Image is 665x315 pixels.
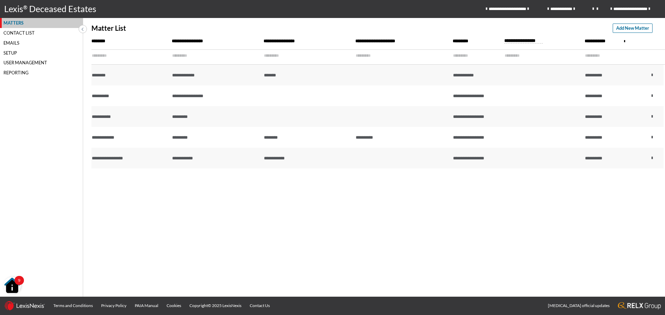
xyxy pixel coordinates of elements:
[618,302,661,309] img: RELX_logo.65c3eebe.png
[616,25,649,31] span: Add New Matter
[246,297,274,315] a: Contact Us
[23,3,29,15] p: ®
[162,297,185,315] a: Cookies
[91,24,126,32] p: Matter List
[131,297,162,315] a: PAIA Manual
[4,301,45,311] img: LexisNexis_logo.0024414d.png
[49,297,97,315] a: Terms and Conditions
[185,297,246,315] a: Copyright© 2025 LexisNexis
[613,24,653,33] button: Add New Matter
[544,297,614,315] a: [MEDICAL_DATA] official updates
[18,280,20,289] div: 9
[97,297,131,315] a: Privacy Policy
[3,277,21,294] button: Open Resource Center, 9 new notifications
